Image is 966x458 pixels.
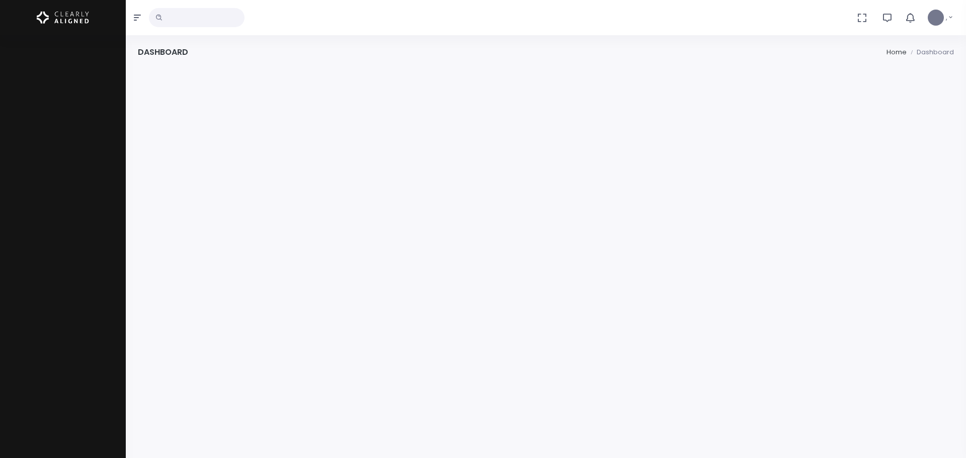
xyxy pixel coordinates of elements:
[946,13,947,23] span: ,
[37,7,89,28] img: Logo Horizontal
[138,47,188,57] h4: Dashboard
[907,47,954,57] li: Dashboard
[887,47,907,57] li: Home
